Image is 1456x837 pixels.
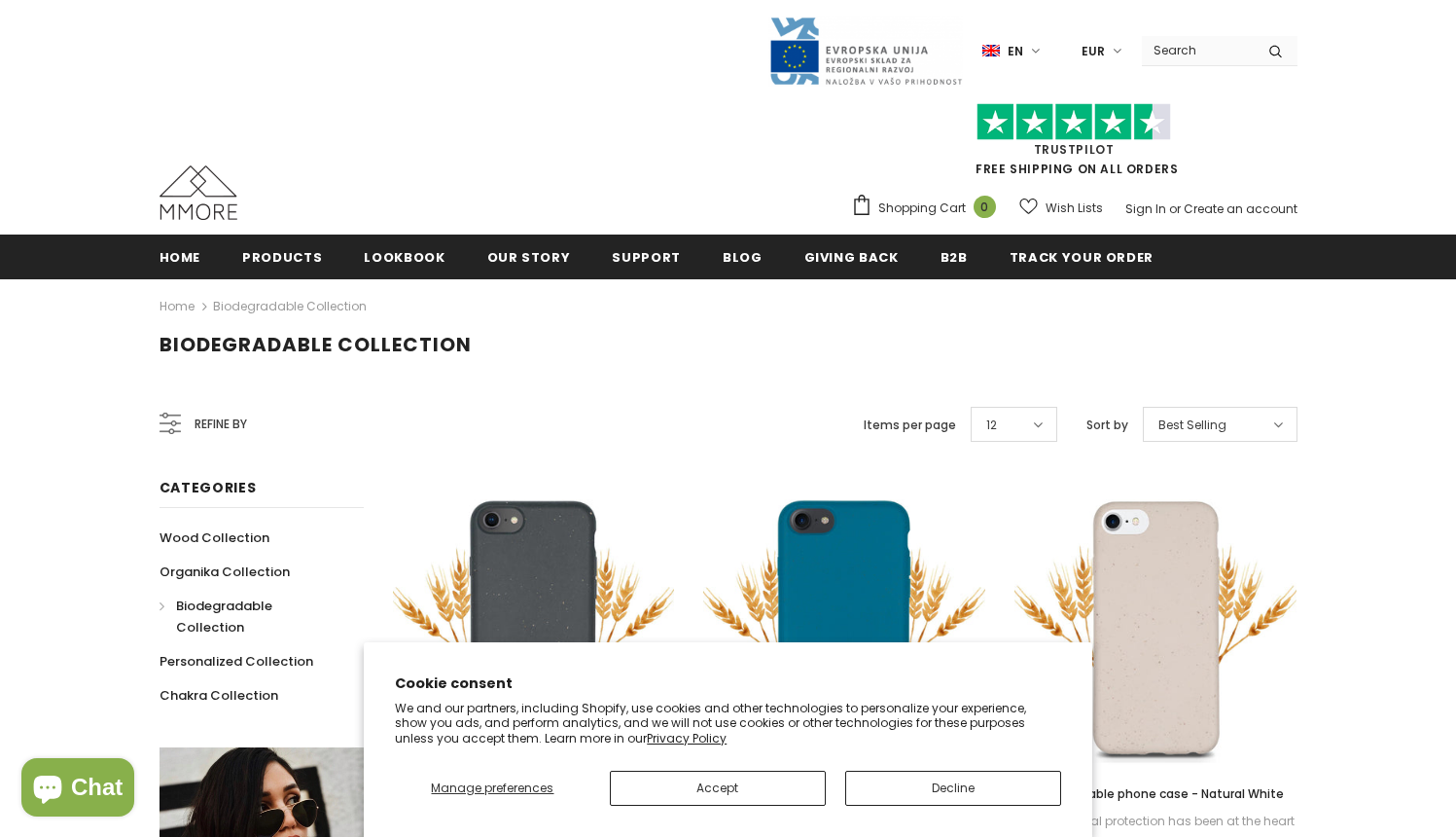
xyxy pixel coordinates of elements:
[160,528,269,547] span: Wood Collection
[723,235,763,278] a: Blog
[647,730,727,746] a: Privacy Policy
[1014,783,1296,805] a: Biodegradable phone case - Natural White
[977,103,1171,141] img: Trust Pilot Stars
[982,43,1000,59] img: i-lang-1.png
[487,248,571,267] span: Our Story
[242,248,322,267] span: Products
[1008,42,1023,61] span: en
[1034,141,1115,158] a: Trustpilot
[804,235,899,278] a: Giving back
[160,652,313,671] span: Personalized Collection
[878,199,966,218] span: Shopping Cart
[176,597,272,637] span: Biodegradable Collection
[160,478,257,497] span: Categories
[941,235,968,278] a: B2B
[612,248,681,267] span: support
[723,248,763,267] span: Blog
[160,235,201,278] a: Home
[160,678,278,712] a: Chakra Collection
[768,16,963,87] img: Javni Razpis
[612,235,681,278] a: support
[431,780,553,796] span: Manage preferences
[160,165,237,220] img: MMORE Cases
[974,196,996,218] span: 0
[160,589,342,644] a: Biodegradable Collection
[395,701,1061,746] p: We and our partners, including Shopify, use cookies and other technologies to personalize your ex...
[804,248,899,267] span: Giving back
[1010,248,1154,267] span: Track your order
[986,416,997,435] span: 12
[160,295,195,318] a: Home
[1046,199,1103,218] span: Wish Lists
[395,673,1061,694] h2: Cookie consent
[242,235,322,278] a: Products
[160,555,290,589] a: Organika Collection
[1010,235,1154,278] a: Track your order
[1027,785,1284,802] span: Biodegradable phone case - Natural White
[1082,42,1105,61] span: EUR
[768,42,963,58] a: Javni Razpis
[195,414,247,435] span: Refine by
[160,563,290,581] span: Organika Collection
[487,235,571,278] a: Our Story
[1169,200,1181,217] span: or
[1142,36,1254,64] input: Search Site
[1184,200,1297,217] a: Create an account
[610,771,826,806] button: Accept
[1086,416,1128,435] label: Sort by
[941,248,968,267] span: B2B
[1125,200,1166,217] a: Sign In
[213,298,367,314] a: Biodegradable Collection
[864,416,956,435] label: Items per page
[160,686,278,705] span: Chakra Collection
[364,235,444,278] a: Lookbook
[851,112,1297,177] span: FREE SHIPPING ON ALL ORDERS
[160,644,313,678] a: Personalized Collection
[1019,191,1103,225] a: Wish Lists
[160,331,472,358] span: Biodegradable Collection
[16,758,140,821] inbox-online-store-chat: Shopify online store chat
[160,248,201,267] span: Home
[395,771,589,806] button: Manage preferences
[845,771,1061,806] button: Decline
[851,194,1006,223] a: Shopping Cart 0
[364,248,444,267] span: Lookbook
[1158,416,1226,435] span: Best Selling
[160,521,269,555] a: Wood Collection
